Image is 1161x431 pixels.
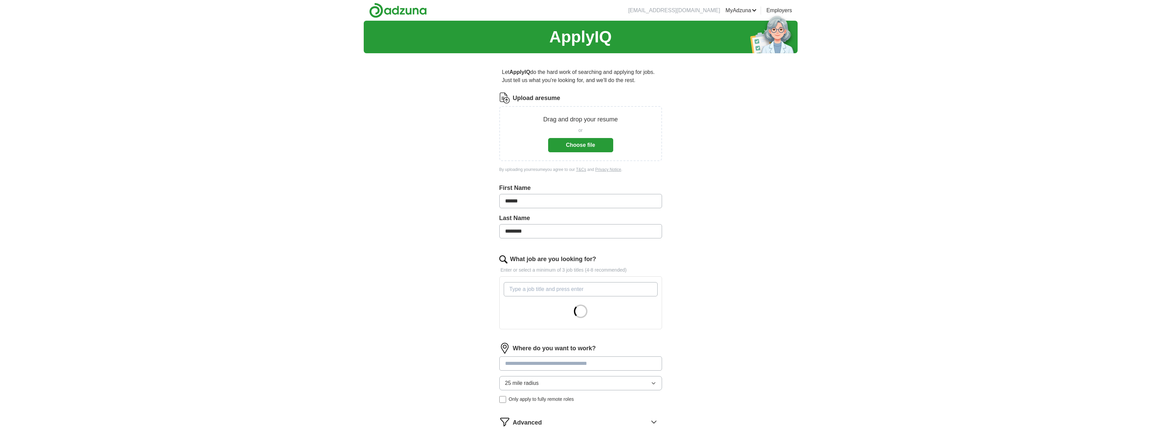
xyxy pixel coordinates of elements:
img: search.png [499,255,507,263]
a: Employers [766,6,792,15]
label: Where do you want to work? [513,344,596,353]
img: CV Icon [499,93,510,103]
label: Upload a resume [513,94,560,103]
label: What job are you looking for? [510,255,596,264]
span: Advanced [513,418,542,427]
span: Only apply to fully remote roles [509,396,574,403]
img: location.png [499,343,510,354]
span: or [578,127,582,134]
a: T&Cs [576,167,586,172]
div: By uploading your resume you agree to our and . [499,166,662,173]
button: Choose file [548,138,613,152]
label: First Name [499,183,662,193]
h1: ApplyIQ [549,25,612,49]
p: Enter or select a minimum of 3 job titles (4-8 recommended) [499,267,662,274]
a: Privacy Notice [595,167,621,172]
span: 25 mile radius [505,379,539,387]
img: Adzuna logo [369,3,427,18]
img: filter [499,416,510,427]
li: [EMAIL_ADDRESS][DOMAIN_NAME] [628,6,720,15]
a: MyAdzuna [725,6,757,15]
input: Type a job title and press enter [504,282,658,296]
strong: ApplyIQ [509,69,530,75]
label: Last Name [499,214,662,223]
button: 25 mile radius [499,376,662,390]
p: Let do the hard work of searching and applying for jobs. Just tell us what you're looking for, an... [499,65,662,87]
input: Only apply to fully remote roles [499,396,506,403]
p: Drag and drop your resume [543,115,618,124]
